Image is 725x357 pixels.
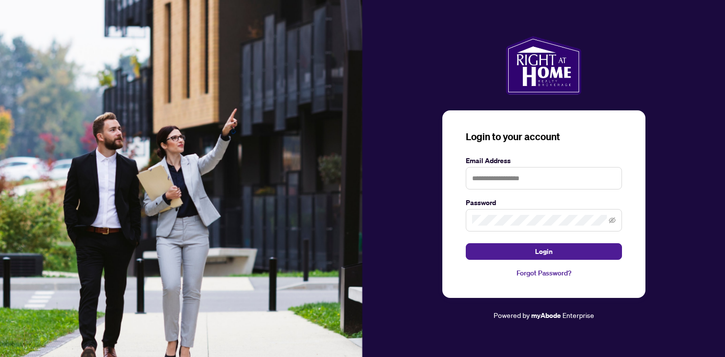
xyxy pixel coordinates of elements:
[531,310,561,321] a: myAbode
[562,311,594,319] span: Enterprise
[466,155,622,166] label: Email Address
[494,311,530,319] span: Powered by
[506,36,581,95] img: ma-logo
[609,217,616,224] span: eye-invisible
[535,244,553,259] span: Login
[466,268,622,278] a: Forgot Password?
[466,197,622,208] label: Password
[466,243,622,260] button: Login
[466,130,622,144] h3: Login to your account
